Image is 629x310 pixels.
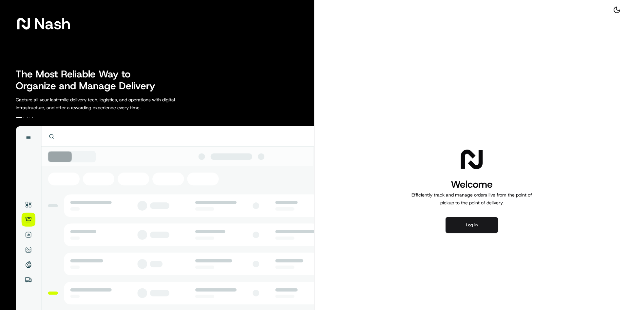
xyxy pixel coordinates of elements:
[16,96,204,112] p: Capture all your last-mile delivery tech, logistics, and operations with digital infrastructure, ...
[409,191,535,207] p: Efficiently track and manage orders live from the point of pickup to the point of delivery.
[16,68,162,92] h2: The Most Reliable Way to Organize and Manage Delivery
[409,178,535,191] h1: Welcome
[34,17,70,30] span: Nash
[446,217,498,233] button: Log in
